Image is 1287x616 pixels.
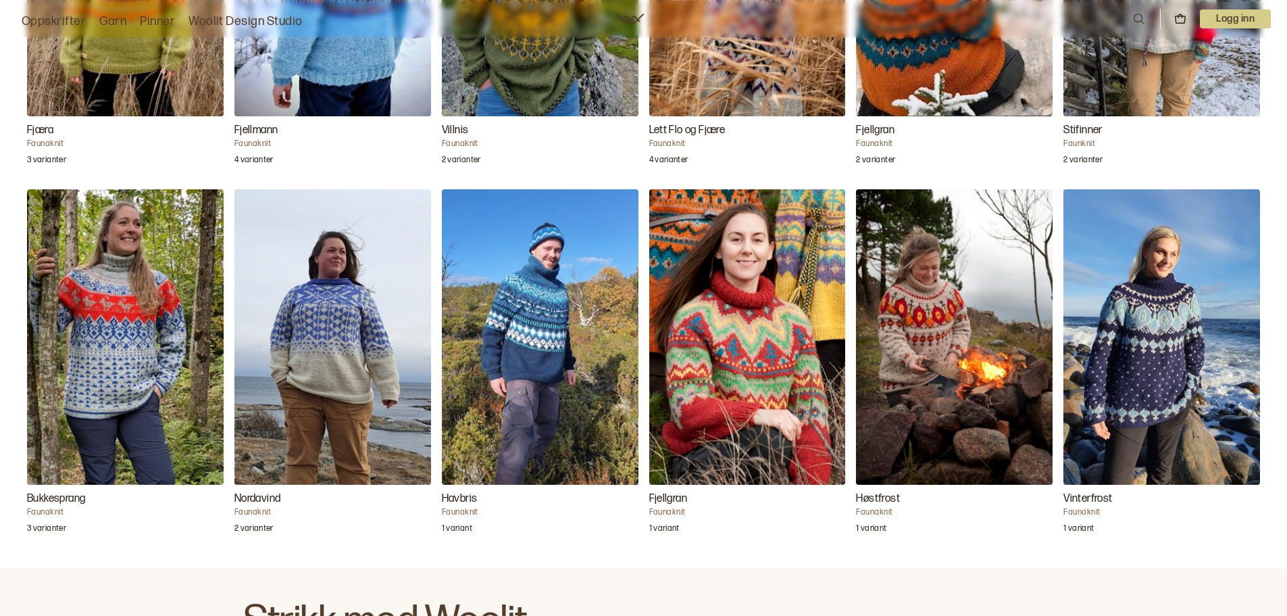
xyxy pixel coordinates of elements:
[27,189,224,484] img: FaunaknitBukkesprang
[234,155,274,168] p: 4 varianter
[649,139,846,149] h4: Faunaknit
[649,189,846,542] a: Fjellgran
[442,507,638,518] h4: Faunaknit
[1063,189,1260,542] a: Vinterfrost
[856,491,1053,507] h3: Høstfrost
[27,507,224,518] h4: Faunaknit
[234,507,431,518] h4: Faunaknit
[27,523,66,537] p: 3 varianter
[1063,507,1260,518] h4: Faunaknit
[649,523,680,537] p: 1 variant
[1063,139,1260,149] h4: Faunknit
[234,189,431,542] a: Nordavind
[856,155,895,168] p: 2 varianter
[649,189,846,484] img: FaunaknitFjellgran
[234,523,274,537] p: 2 varianter
[1063,523,1094,537] p: 1 variant
[442,155,481,168] p: 2 varianter
[442,491,638,507] h3: Havbris
[856,139,1053,149] h4: Faunaknit
[442,189,638,484] img: FaunaknitHavbris
[27,122,224,139] h3: Fjæra
[442,523,472,537] p: 1 variant
[649,155,688,168] p: 4 varianter
[617,14,644,24] a: Woolit
[188,12,303,31] a: Woolit Design Studio
[649,122,846,139] h3: Lett Flo og Fjære
[234,122,431,139] h3: Fjellmann
[27,139,224,149] h4: Faunaknit
[27,155,66,168] p: 3 varianter
[99,12,126,31] a: Garn
[27,491,224,507] h3: Bukkesprang
[442,139,638,149] h4: Faunaknit
[1063,491,1260,507] h3: Vinterfrost
[1200,9,1271,28] button: User dropdown
[1200,9,1271,28] p: Logg inn
[856,523,886,537] p: 1 variant
[442,122,638,139] h3: Villnis
[1063,155,1103,168] p: 2 varianter
[234,491,431,507] h3: Nordavind
[649,491,846,507] h3: Fjellgran
[649,507,846,518] h4: Faunaknit
[140,12,175,31] a: Pinner
[1063,122,1260,139] h3: Stifinner
[234,189,431,484] img: FaunaknitNordavind
[27,189,224,542] a: Bukkesprang
[856,507,1053,518] h4: Faunaknit
[856,189,1053,484] img: FaunaknitHøstfrost
[234,139,431,149] h4: Faunaknit
[856,122,1053,139] h3: Fjellgran
[856,189,1053,542] a: Høstfrost
[22,12,86,31] a: Oppskrifter
[442,189,638,542] a: Havbris
[1063,189,1260,484] img: FaunaknitVinterfrost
